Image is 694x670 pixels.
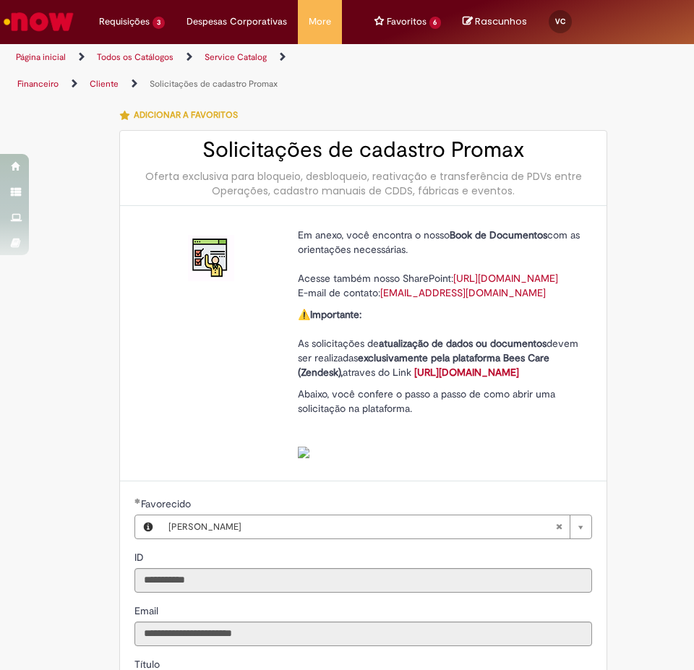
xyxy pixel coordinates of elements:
strong: Importante: [310,308,361,321]
a: Financeiro [17,78,59,90]
img: ServiceNow [1,7,76,36]
p: Abaixo, você confere o passo a passo de como abrir uma solicitação na plataforma. [298,387,581,459]
ul: Trilhas de página [11,44,336,98]
h2: Solicitações de cadastro Promax [134,138,592,162]
a: Página inicial [16,51,66,63]
abbr: Limpar campo Favorecido [548,515,570,538]
img: Solicitações de cadastro Promax [188,235,234,281]
span: Rascunhos [475,14,527,28]
a: [URL][DOMAIN_NAME] [414,366,519,379]
button: Favorecido, Visualizar este registro Vivian de Oliveira Costa [135,515,161,538]
span: Requisições [99,14,150,29]
div: Oferta exclusiva para bloqueio, desbloqueio, reativação e transferência de PDVs entre Operações, ... [134,169,592,198]
label: Somente leitura - ID [134,550,147,564]
span: More [309,14,331,29]
strong: atualização de dados ou documentos [379,337,547,350]
span: Obrigatório Preenchido [134,498,141,504]
span: Somente leitura - Email [134,604,161,617]
input: Email [134,622,592,646]
strong: Book de Documentos [450,228,547,241]
span: Adicionar a Favoritos [134,109,238,121]
input: ID [134,568,592,593]
span: Favoritos [387,14,427,29]
p: ⚠️ As solicitações de devem ser realizadas atraves do Link [298,307,581,379]
button: Adicionar a Favoritos [119,100,246,130]
span: VC [555,17,565,26]
a: [PERSON_NAME]Limpar campo Favorecido [161,515,591,538]
label: Somente leitura - Email [134,604,161,618]
img: sys_attachment.do [298,447,309,458]
a: Todos os Catálogos [97,51,173,63]
a: Service Catalog [205,51,267,63]
span: [PERSON_NAME] [168,515,555,538]
span: Necessários - Favorecido [141,497,194,510]
a: Solicitações de cadastro Promax [150,78,278,90]
a: [EMAIL_ADDRESS][DOMAIN_NAME] [380,286,546,299]
a: No momento, sua lista de rascunhos tem 0 Itens [463,14,527,28]
span: 3 [153,17,165,29]
strong: exclusivamente pela plataforma Bees Care (Zendesk), [298,351,549,379]
p: Em anexo, você encontra o nosso com as orientações necessárias. Acesse também nosso SharePoint: E... [298,228,581,300]
span: Somente leitura - ID [134,551,147,564]
a: Cliente [90,78,119,90]
span: Despesas Corporativas [187,14,287,29]
span: 6 [429,17,442,29]
a: [URL][DOMAIN_NAME] [453,272,558,285]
